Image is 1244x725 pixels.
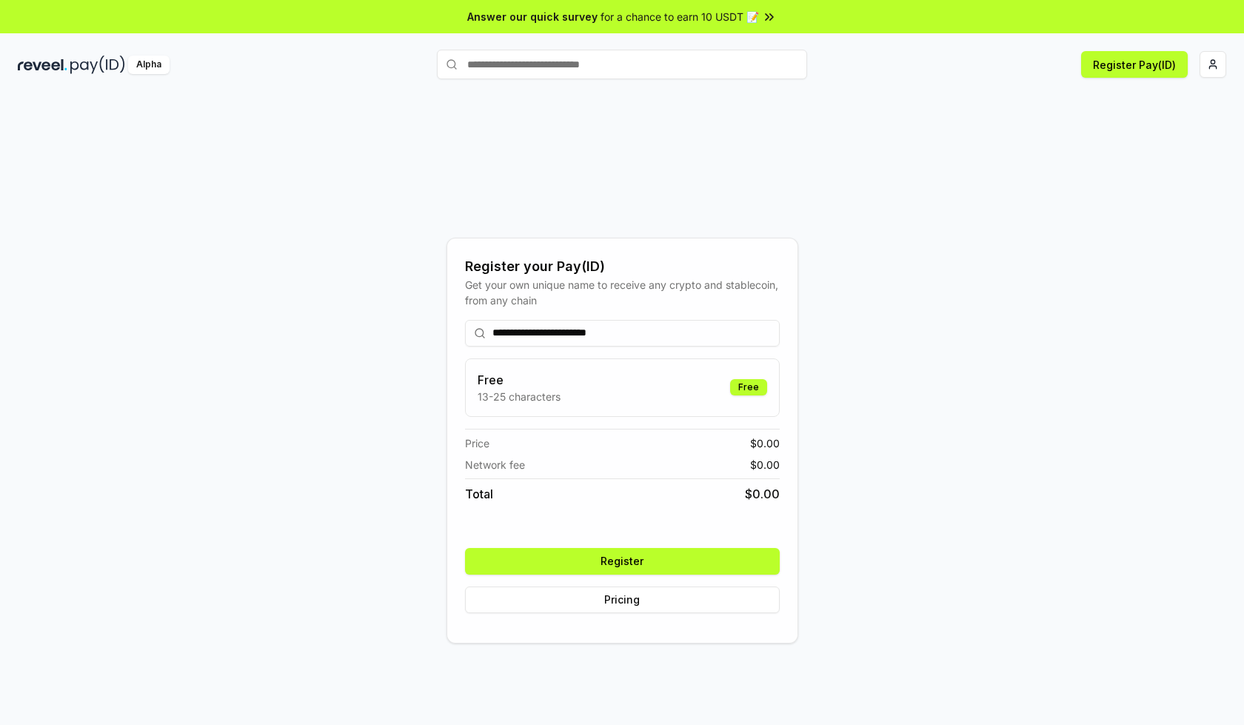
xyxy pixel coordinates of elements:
div: Alpha [128,56,170,74]
div: Register your Pay(ID) [465,256,780,277]
button: Register Pay(ID) [1081,51,1188,78]
img: pay_id [70,56,125,74]
p: 13-25 characters [478,389,561,404]
button: Pricing [465,587,780,613]
span: Price [465,435,489,451]
span: $ 0.00 [750,457,780,472]
span: for a chance to earn 10 USDT 📝 [601,9,759,24]
span: Answer our quick survey [467,9,598,24]
h3: Free [478,371,561,389]
button: Register [465,548,780,575]
span: Network fee [465,457,525,472]
span: $ 0.00 [745,485,780,503]
img: reveel_dark [18,56,67,74]
span: $ 0.00 [750,435,780,451]
span: Total [465,485,493,503]
div: Get your own unique name to receive any crypto and stablecoin, from any chain [465,277,780,308]
div: Free [730,379,767,395]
